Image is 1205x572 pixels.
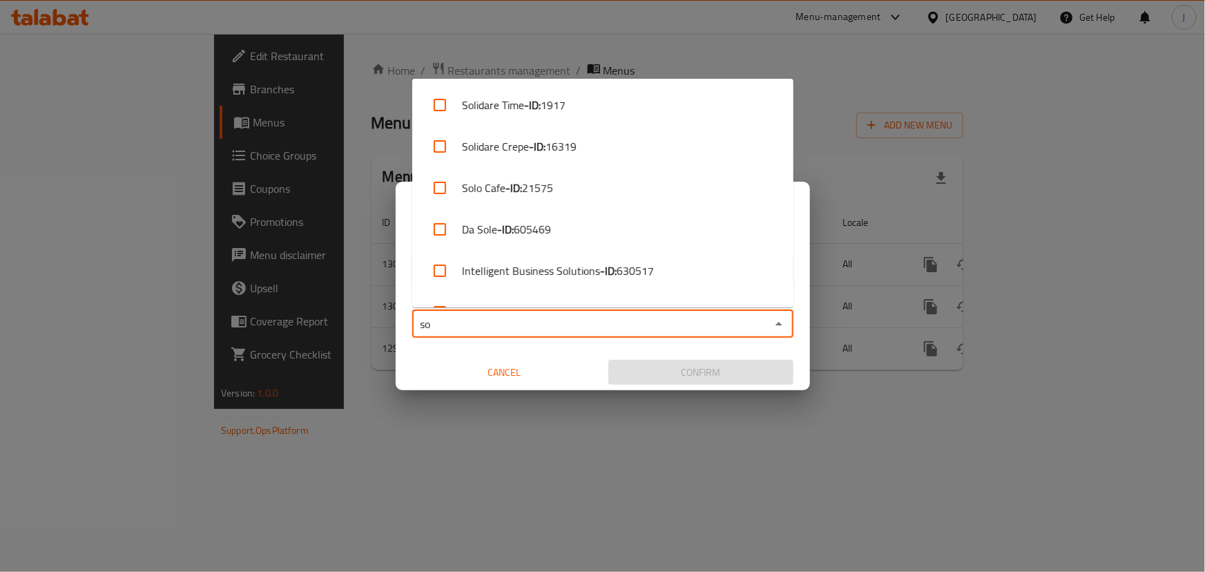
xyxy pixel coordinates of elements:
[412,292,793,333] li: Soller Trading Co.
[412,209,793,250] li: Da Sole
[412,167,793,209] li: Solo Cafe
[412,250,793,292] li: Intelligent Business Solutions
[541,97,566,113] span: 1917
[412,126,793,167] li: Solidare Crepe
[542,304,559,321] b: - ID:
[497,221,514,238] b: - ID:
[522,180,553,196] span: 21575
[524,97,541,113] b: - ID:
[529,138,546,155] b: - ID:
[412,84,793,126] li: Solidare Time
[617,263,654,279] span: 630517
[600,263,617,279] b: - ID:
[559,304,596,321] span: 634954
[546,138,577,155] span: 16319
[505,180,522,196] b: - ID:
[514,221,551,238] span: 605469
